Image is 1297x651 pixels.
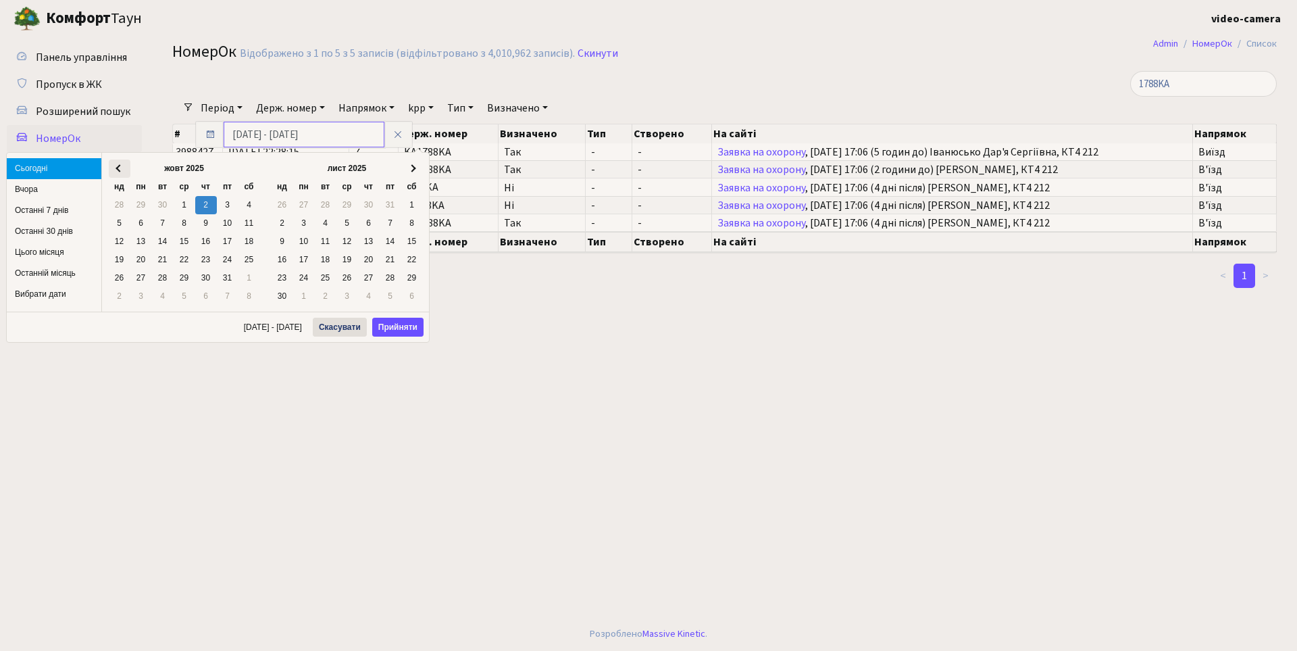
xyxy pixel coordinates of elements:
[499,124,586,143] th: Визначено
[380,196,401,214] td: 31
[632,232,712,252] th: Створено
[7,221,101,242] li: Останні 30 днів
[293,214,315,233] td: 3
[36,104,130,119] span: Розширений пошук
[401,233,423,251] td: 15
[380,251,401,269] td: 21
[293,233,315,251] td: 10
[251,97,330,120] a: Держ. номер
[642,627,705,641] a: Massive Kinetic
[130,269,152,287] td: 27
[217,251,238,269] td: 24
[272,178,293,196] th: нд
[336,287,358,306] td: 3
[591,218,626,228] span: -
[293,160,401,178] th: лист 2025
[109,233,130,251] td: 12
[174,196,195,214] td: 1
[717,180,805,195] a: Заявка на охорону
[358,251,380,269] td: 20
[313,318,367,337] button: Скасувати
[1192,37,1232,51] a: НомерОк
[152,269,174,287] td: 28
[217,178,238,196] th: пт
[7,158,101,179] li: Сьогодні
[358,287,380,306] td: 4
[504,164,580,175] span: Так
[315,214,336,233] td: 4
[442,97,479,120] a: Тип
[173,124,223,143] th: #
[293,251,315,269] td: 17
[1198,200,1271,211] span: В'їзд
[717,200,1187,211] span: , [DATE] 17:06 (4 дні після) [PERSON_NAME], КТ4 212
[401,196,423,214] td: 1
[272,269,293,287] td: 23
[717,147,1187,158] span: , [DATE] 17:06 (5 годин до) Іванюсько Дар'я Сергіївна, КТ4 212
[336,196,358,214] td: 29
[1198,164,1271,175] span: В'їзд
[272,196,293,214] td: 26
[195,97,248,120] a: Період
[315,287,336,306] td: 2
[336,269,358,287] td: 26
[195,233,217,251] td: 16
[109,178,130,196] th: нд
[358,233,380,251] td: 13
[717,164,1187,175] span: , [DATE] 17:06 (2 години до) [PERSON_NAME], КТ4 212
[174,233,195,251] td: 15
[7,98,142,125] a: Розширений пошук
[591,164,626,175] span: -
[195,196,217,214] td: 2
[380,233,401,251] td: 14
[712,124,1193,143] th: На сайті
[36,50,127,65] span: Панель управління
[272,233,293,251] td: 9
[717,218,1187,228] span: , [DATE] 17:06 (4 дні після) [PERSON_NAME], КТ4 212
[217,196,238,214] td: 3
[591,183,626,193] span: -
[7,125,142,152] a: НомерОк
[504,200,580,211] span: Ні
[130,233,152,251] td: 13
[380,287,401,306] td: 5
[638,183,706,193] span: -
[1198,183,1271,193] span: В'їзд
[1133,30,1297,58] nav: breadcrumb
[109,196,130,214] td: 28
[717,145,805,160] a: Заявка на охорону
[504,183,580,193] span: Ні
[152,214,174,233] td: 7
[109,287,130,306] td: 2
[174,287,195,306] td: 5
[336,178,358,196] th: ср
[109,269,130,287] td: 26
[7,200,101,221] li: Останні 7 днів
[590,627,707,642] div: Розроблено .
[591,147,626,158] span: -
[293,269,315,287] td: 24
[358,178,380,196] th: чт
[1211,11,1281,26] b: video-camera
[217,233,238,251] td: 17
[238,214,260,233] td: 11
[401,251,423,269] td: 22
[380,178,401,196] th: пт
[333,97,400,120] a: Напрямок
[152,251,174,269] td: 21
[401,214,423,233] td: 8
[293,178,315,196] th: пн
[401,287,423,306] td: 6
[130,287,152,306] td: 3
[109,214,130,233] td: 5
[195,251,217,269] td: 23
[238,178,260,196] th: сб
[358,196,380,214] td: 30
[315,178,336,196] th: вт
[195,178,217,196] th: чт
[152,178,174,196] th: вт
[315,196,336,214] td: 28
[272,214,293,233] td: 2
[238,196,260,214] td: 4
[591,200,626,211] span: -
